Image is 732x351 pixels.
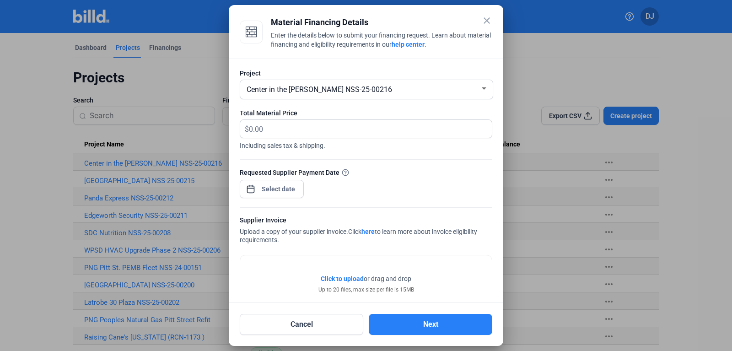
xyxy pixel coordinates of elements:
input: 0.00 [249,120,481,138]
div: Supplier Invoice [240,216,492,227]
div: Enter the details below to submit your financing request. Learn about material financing and elig... [271,31,492,51]
div: Requested Supplier Payment Date [240,167,492,177]
div: Total Material Price [240,108,492,118]
input: Select date [259,184,298,194]
span: or drag and drop [364,274,411,283]
button: Cancel [240,314,363,335]
a: here [361,228,375,235]
span: . [425,41,426,48]
span: Center in the [PERSON_NAME] NSS-25-00216 [247,85,392,94]
span: $ [240,120,249,135]
button: Next [369,314,492,335]
span: Click to upload [321,275,364,282]
div: Material Financing Details [271,16,492,29]
div: Up to 20 files, max size per file is 15MB [318,286,414,294]
span: Including sales tax & shipping. [240,138,492,150]
span: Click to learn more about invoice eligibility requirements. [240,228,477,243]
div: Upload a copy of your supplier invoice. [240,216,492,246]
div: Project [240,69,492,78]
button: Open calendar [246,180,255,189]
a: help center [392,41,425,48]
mat-icon: close [481,15,492,26]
